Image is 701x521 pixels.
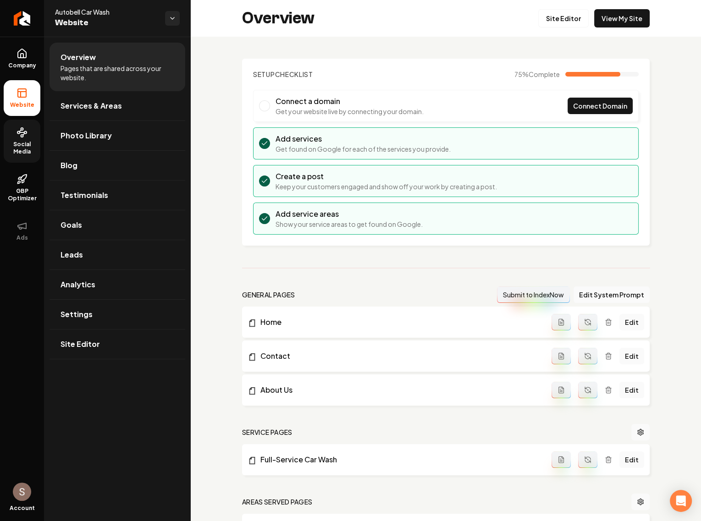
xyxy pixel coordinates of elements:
a: GBP Optimizer [4,166,40,209]
span: Settings [61,309,93,320]
span: Company [5,62,40,69]
span: Services & Areas [61,100,122,111]
span: Testimonials [61,190,108,201]
a: Blog [50,151,185,180]
span: Site Editor [61,339,100,350]
button: Submit to IndexNow [497,286,570,303]
p: Show your service areas to get found on Google. [276,219,423,229]
h3: Connect a domain [276,96,424,107]
button: Add admin page prompt [552,382,571,398]
p: Get found on Google for each of the services you provide. [276,144,451,154]
span: Pages that are shared across your website. [61,64,174,82]
a: About Us [248,384,552,395]
span: Social Media [4,141,40,155]
h2: general pages [242,290,295,299]
a: Home [248,317,552,328]
span: 75 % [514,70,560,79]
button: Edit System Prompt [574,286,650,303]
h3: Add service areas [276,208,423,219]
button: Add admin page prompt [552,314,571,330]
img: Santiago Vásquez [13,483,31,501]
span: Goals [61,219,82,230]
span: Leads [61,249,83,260]
a: View My Site [594,9,650,27]
p: Keep your customers engaged and show off your work by creating a post. [276,182,497,191]
span: Website [55,16,158,29]
a: Site Editor [538,9,589,27]
span: Website [6,101,38,109]
h2: Areas Served Pages [242,497,312,506]
button: Add admin page prompt [552,451,571,468]
a: Edit [619,348,644,364]
a: Company [4,41,40,77]
span: Ads [13,234,32,241]
span: GBP Optimizer [4,187,40,202]
a: Settings [50,300,185,329]
a: Edit [619,314,644,330]
a: Edit [619,451,644,468]
button: Open user button [13,483,31,501]
a: Photo Library [50,121,185,150]
h3: Create a post [276,171,497,182]
div: Open Intercom Messenger [670,490,692,512]
h2: Checklist [253,70,313,79]
a: Goals [50,210,185,240]
h3: Add services [276,133,451,144]
a: Analytics [50,270,185,299]
span: Overview [61,52,96,63]
img: Rebolt Logo [14,11,31,26]
button: Ads [4,213,40,249]
a: Leads [50,240,185,269]
span: Analytics [61,279,95,290]
h2: Service Pages [242,428,293,437]
a: Edit [619,382,644,398]
button: Add admin page prompt [552,348,571,364]
a: Testimonials [50,181,185,210]
a: Full-Service Car Wash [248,454,552,465]
a: Site Editor [50,329,185,359]
span: Autobell Car Wash [55,7,158,16]
a: Services & Areas [50,91,185,121]
span: Complete [529,70,560,78]
span: Blog [61,160,77,171]
span: Connect Domain [573,101,627,111]
a: Social Media [4,120,40,163]
span: Photo Library [61,130,112,141]
span: Account [10,505,35,512]
a: Contact [248,351,552,362]
h2: Overview [242,9,315,27]
span: Setup [253,70,275,78]
a: Connect Domain [568,98,633,114]
p: Get your website live by connecting your domain. [276,107,424,116]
